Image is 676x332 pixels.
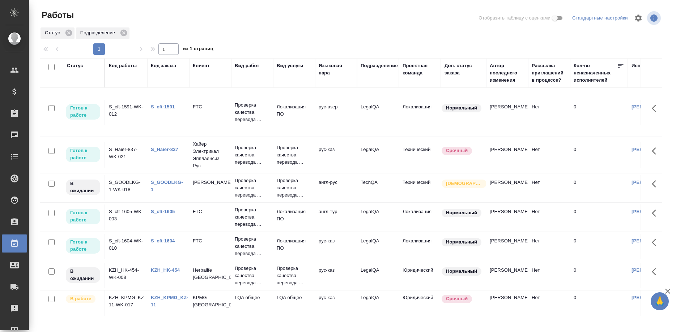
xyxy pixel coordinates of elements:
td: TechQA [357,175,399,201]
p: Срочный [446,147,468,154]
p: FTC [193,208,228,215]
div: Исполнитель может приступить к работе [65,146,101,163]
td: KZH_KPMG_KZ-11-WK-017 [105,290,147,316]
td: рус-каз [315,234,357,259]
a: KZH_KPMG_KZ-11 [151,295,188,307]
td: рус-каз [315,142,357,168]
div: Проектная команда [403,62,437,77]
p: Готов к работе [70,209,96,224]
a: S_cft-1605 [151,209,175,214]
td: Технический [399,175,441,201]
td: 0 [570,175,628,201]
p: Herbalife [GEOGRAPHIC_DATA] [193,267,228,281]
td: S_GOODLKG-1-WK-018 [105,175,147,201]
span: из 1 страниц [183,44,213,55]
td: Локализация [399,204,441,230]
button: Здесь прячутся важные кнопки [647,175,665,193]
a: [PERSON_NAME] [632,209,672,214]
div: Доп. статус заказа [445,62,482,77]
div: Код работы [109,62,137,69]
p: В работе [70,295,91,302]
td: [PERSON_NAME] [486,234,528,259]
td: S_Haier-837-WK-021 [105,142,147,168]
p: Готов к работе [70,147,96,161]
a: [PERSON_NAME] [632,147,672,152]
td: 0 [570,234,628,259]
p: Проверка качества перевода ... [235,265,269,286]
a: S_Haier-837 [151,147,178,152]
td: [PERSON_NAME] [486,204,528,230]
p: [PERSON_NAME] [193,179,228,186]
td: Юридический [399,263,441,288]
span: Работы [40,9,74,21]
td: S_cft-1605-WK-003 [105,204,147,230]
div: Подразделение [361,62,398,69]
div: Вид услуги [277,62,303,69]
a: [PERSON_NAME] [632,180,672,185]
div: Статус [41,27,75,39]
div: Исполнитель назначен, приступать к работе пока рано [65,267,101,284]
td: 0 [570,100,628,125]
td: [PERSON_NAME] [486,100,528,125]
p: Статус [45,29,63,36]
td: рус-каз [315,263,357,288]
p: Проверка качества перевода ... [277,144,311,166]
p: Проверка качества перевода ... [235,236,269,257]
button: Здесь прячутся важные кнопки [647,290,665,308]
div: Исполнитель может приступить к работе [65,208,101,225]
div: Статус [67,62,83,69]
p: Нормальный [446,209,477,216]
div: Клиент [193,62,209,69]
p: Подразделение [80,29,118,36]
a: [PERSON_NAME] [632,267,672,273]
div: Подразделение [76,27,129,39]
a: S_GOODLKG-1 [151,180,183,192]
p: Хайер Электрикал Эпплаенсиз Рус [193,141,228,169]
td: рус-каз [315,290,357,316]
p: [DEMOGRAPHIC_DATA] [446,180,482,187]
td: [PERSON_NAME] [486,175,528,201]
td: [PERSON_NAME] [486,142,528,168]
td: LegalQA [357,263,399,288]
td: Нет [528,263,570,288]
button: Здесь прячутся важные кнопки [647,142,665,160]
td: S_cft-1591-WK-012 [105,100,147,125]
td: 0 [570,204,628,230]
td: 0 [570,142,628,168]
div: Автор последнего изменения [490,62,524,84]
p: LQA общее [235,294,269,301]
div: Рассылка приглашений в процессе? [532,62,566,84]
div: Исполнитель выполняет работу [65,294,101,304]
p: Срочный [446,295,468,302]
button: Здесь прячутся важные кнопки [647,204,665,222]
a: [PERSON_NAME] [632,104,672,109]
td: Нет [528,100,570,125]
td: Нет [528,175,570,201]
a: [PERSON_NAME] [632,295,672,300]
td: 0 [570,290,628,316]
p: KPMG [GEOGRAPHIC_DATA] [193,294,228,309]
div: Языковая пара [319,62,353,77]
div: Исполнитель назначен, приступать к работе пока рано [65,179,101,196]
button: Здесь прячутся важные кнопки [647,234,665,251]
td: 0 [570,263,628,288]
button: Здесь прячутся важные кнопки [647,263,665,280]
div: Кол-во неназначенных исполнителей [574,62,617,84]
p: Нормальный [446,238,477,246]
td: Нет [528,142,570,168]
td: Юридический [399,290,441,316]
p: Проверка качества перевода ... [277,265,311,286]
div: Исполнитель может приступить к работе [65,237,101,254]
td: [PERSON_NAME] [486,263,528,288]
p: LQA общее [277,294,311,301]
p: Локализация ПО [277,208,311,223]
p: Локализация ПО [277,103,311,118]
div: Исполнитель может приступить к работе [65,103,101,120]
a: S_cft-1604 [151,238,175,243]
td: Нет [528,234,570,259]
span: Отобразить таблицу с оценками [479,14,550,22]
td: Технический [399,142,441,168]
td: LegalQA [357,142,399,168]
p: FTC [193,237,228,245]
a: S_cft-1591 [151,104,175,109]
